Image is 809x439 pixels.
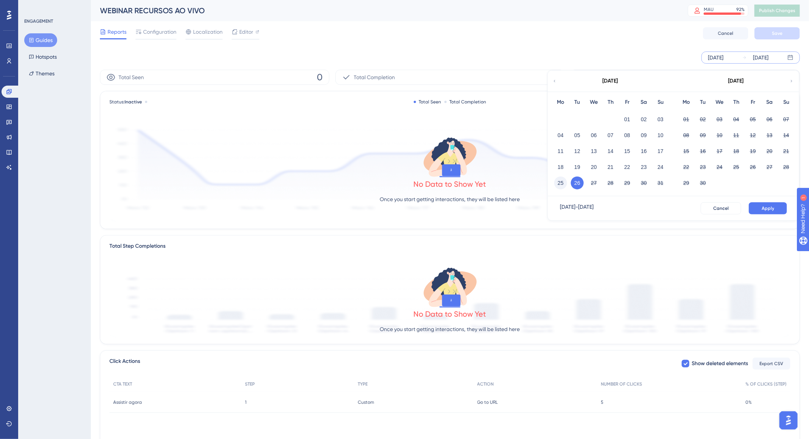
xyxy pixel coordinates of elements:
button: 04 [730,113,743,126]
button: 28 [604,177,617,189]
button: 15 [680,145,693,158]
div: [DATE] [708,53,723,62]
button: 26 [571,177,584,189]
button: 04 [554,129,567,142]
span: Publish Changes [759,8,795,14]
button: 12 [571,145,584,158]
button: 05 [747,113,759,126]
button: 09 [697,129,709,142]
div: Sa [761,98,778,107]
button: 24 [713,161,726,173]
span: Reports [108,27,126,36]
button: Guides [24,33,57,47]
span: STEP [245,381,255,387]
button: 10 [654,129,667,142]
p: Once you start getting interactions, they will be listed here [380,195,520,204]
span: 0 [317,71,323,83]
button: 03 [654,113,667,126]
div: We [711,98,728,107]
button: 27 [588,177,600,189]
div: 92 % [736,6,745,12]
button: 20 [763,145,776,158]
button: 26 [747,161,759,173]
button: Publish Changes [754,5,800,17]
span: Total Seen [118,73,144,82]
button: 16 [697,145,709,158]
div: Su [652,98,669,107]
div: Th [602,98,619,107]
button: 11 [730,129,743,142]
button: 14 [604,145,617,158]
div: Tu [569,98,586,107]
button: Apply [749,202,787,214]
button: 31 [654,177,667,189]
span: 0% [745,399,752,405]
button: 21 [604,161,617,173]
div: Su [778,98,795,107]
button: 18 [730,145,743,158]
button: 25 [730,161,743,173]
button: 14 [780,129,793,142]
div: Th [728,98,745,107]
button: 29 [621,177,634,189]
button: 03 [713,113,726,126]
button: 24 [654,161,667,173]
button: 02 [638,113,650,126]
button: 15 [621,145,634,158]
button: 09 [638,129,650,142]
button: 13 [763,129,776,142]
div: Fr [619,98,636,107]
button: 22 [680,161,693,173]
span: CTA TEXT [113,381,132,387]
div: WEBINAR RECURSOS AO VIVO [100,5,669,16]
button: 05 [571,129,584,142]
span: Show deleted elements [692,359,748,368]
span: Cancel [713,205,729,211]
p: Once you start getting interactions, they will be listed here [380,325,520,334]
button: Hotspots [24,50,61,64]
div: MAU [704,6,714,12]
button: Export CSV [753,358,790,370]
button: 16 [638,145,650,158]
span: 5 [601,399,604,405]
span: 1 [245,399,246,405]
span: TYPE [358,381,368,387]
button: 01 [621,113,634,126]
span: NUMBER OF CLICKS [601,381,642,387]
div: No Data to Show Yet [414,179,486,189]
div: 1 [53,4,55,10]
button: 11 [554,145,567,158]
button: 30 [697,177,709,189]
button: 23 [697,161,709,173]
div: Total Step Completions [109,242,165,251]
span: ACTION [477,381,494,387]
button: 07 [780,113,793,126]
button: 30 [638,177,650,189]
div: Total Seen [414,99,441,105]
div: Total Completion [444,99,486,105]
span: Custom [358,399,374,405]
button: 29 [680,177,693,189]
button: 13 [588,145,600,158]
span: Editor [239,27,253,36]
span: Apply [762,205,774,211]
span: Inactive [125,99,142,105]
div: Sa [636,98,652,107]
span: Cancel [718,30,734,36]
button: 02 [697,113,709,126]
button: Cancel [703,27,748,39]
button: 22 [621,161,634,173]
div: We [586,98,602,107]
button: 28 [780,161,793,173]
span: Click Actions [109,357,140,370]
span: % OF CLICKS (STEP) [745,381,787,387]
div: [DATE] [753,53,768,62]
span: Configuration [143,27,176,36]
button: 10 [713,129,726,142]
button: 12 [747,129,759,142]
button: 27 [763,161,776,173]
div: No Data to Show Yet [414,309,486,319]
div: [DATE] [728,77,744,86]
button: 01 [680,113,693,126]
